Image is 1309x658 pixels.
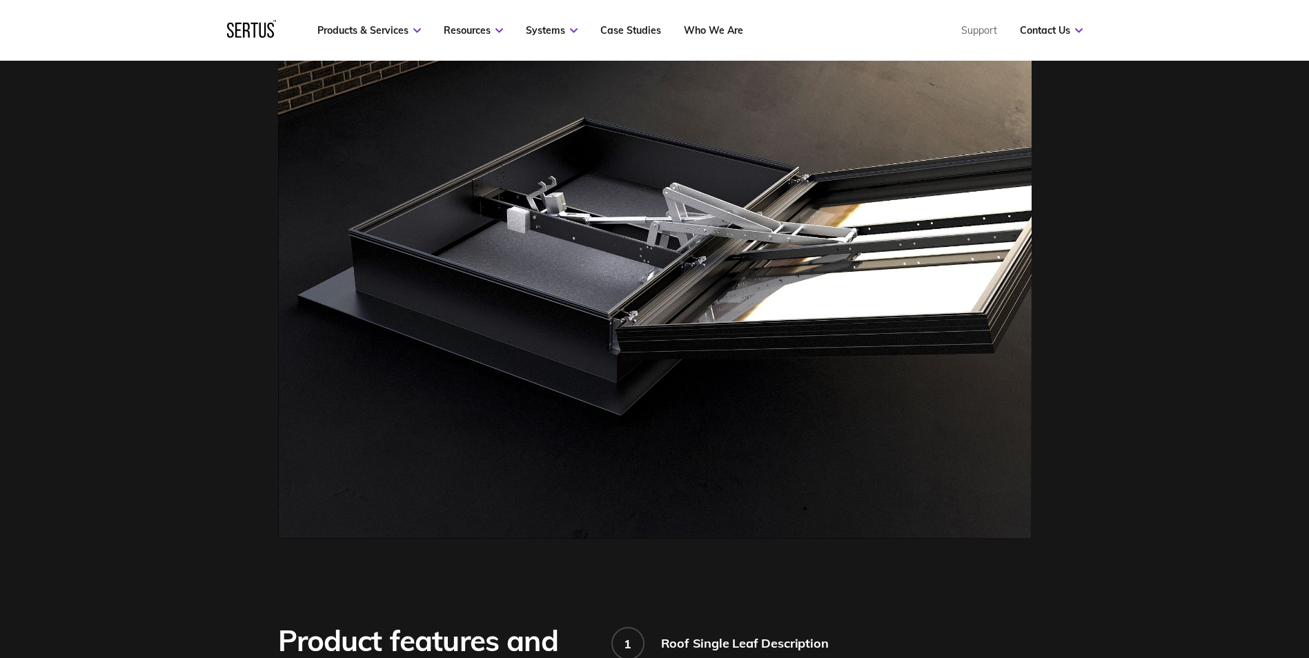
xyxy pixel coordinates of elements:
a: Systems [526,24,578,37]
a: Support [961,24,997,37]
a: Who We Are [684,24,743,37]
a: Products & Services [317,24,421,37]
a: Case Studies [600,24,661,37]
div: 1 [624,636,631,652]
div: Roof Single Leaf Description [661,635,1032,651]
a: Resources [444,24,503,37]
a: Contact Us [1020,24,1083,37]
